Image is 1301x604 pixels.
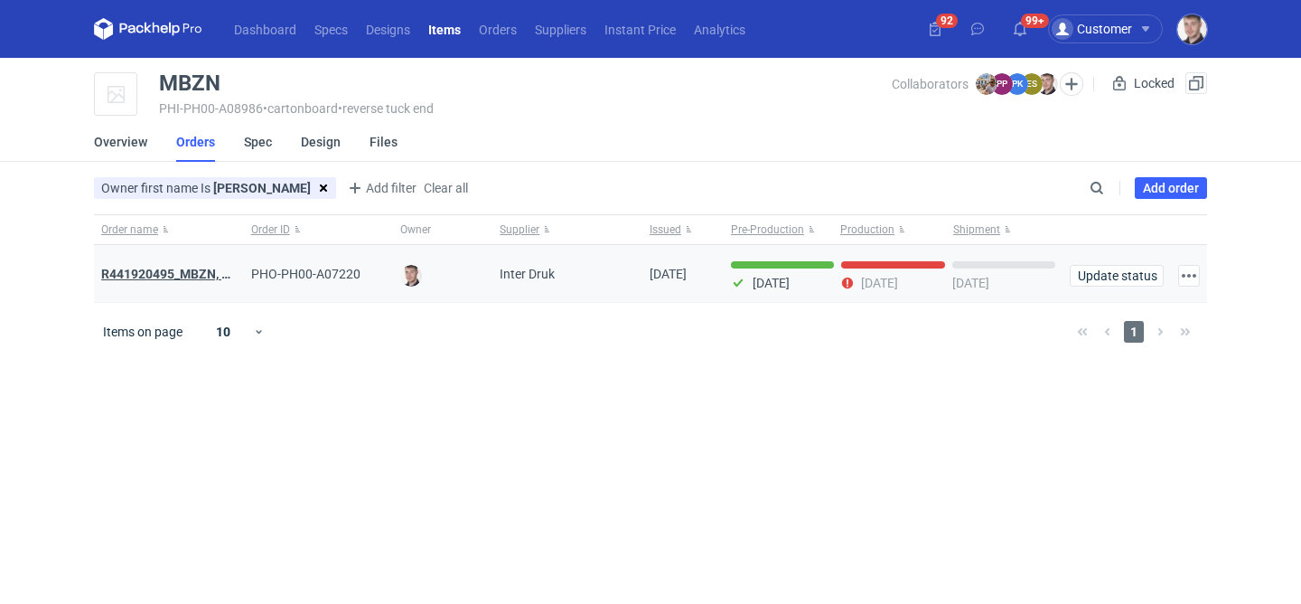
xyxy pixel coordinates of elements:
span: Clear all [424,182,468,194]
span: Owner [400,222,431,237]
span: Collaborators [892,77,969,91]
p: [DATE] [952,276,989,290]
span: Order name [101,222,158,237]
button: Production [837,215,950,244]
div: Locked [1109,72,1178,94]
span: • cartonboard [263,101,338,116]
a: R441920495_MBZN, CBUK, UNWP [101,267,295,281]
span: Issued [650,222,681,237]
a: Design [301,122,341,162]
button: Supplier [492,215,642,244]
button: 92 [921,14,950,43]
a: Dashboard [225,18,305,40]
img: Maciej Sikora [1177,14,1207,44]
span: Add filter [344,177,417,199]
svg: Packhelp Pro [94,18,202,40]
span: Pre-Production [731,222,804,237]
button: Add filter [343,177,417,199]
div: Customer [1052,18,1132,40]
figcaption: PK [1006,73,1028,95]
span: Shipment [953,222,1000,237]
img: Maciej Sikora [1036,73,1058,95]
a: Suppliers [526,18,595,40]
a: Analytics [685,18,754,40]
p: [DATE] [861,276,898,290]
div: 10 [194,319,253,344]
button: Update status [1070,265,1164,287]
button: Issued [642,215,724,244]
span: Inter Druk [500,265,555,283]
div: MBZN [159,72,220,94]
button: Shipment [950,215,1062,244]
figcaption: ES [1021,73,1043,95]
a: Spec [244,122,272,162]
div: PHI-PH00-A08986 [159,101,892,116]
p: [DATE] [753,276,790,290]
span: PHO-PH00-A07220 [251,267,360,281]
a: Designs [357,18,419,40]
span: Supplier [500,222,539,237]
span: Update status [1078,269,1156,282]
a: Add order [1135,177,1207,199]
a: Items [419,18,470,40]
input: Search [1086,177,1144,199]
a: Orders [470,18,526,40]
a: Orders [176,122,215,162]
a: Specs [305,18,357,40]
span: Production [840,222,894,237]
button: Owner first name Is [PERSON_NAME] [94,177,311,199]
button: Pre-Production [724,215,837,244]
a: Overview [94,122,147,162]
span: Items on page [103,323,183,341]
button: Edit collaborators [1060,72,1083,96]
button: 99+ [1006,14,1034,43]
button: Customer [1048,14,1177,43]
span: Order ID [251,222,290,237]
button: Clear all [423,177,469,199]
img: Michał Palasek [976,73,997,95]
strong: [PERSON_NAME] [213,181,311,195]
a: Files [370,122,398,162]
button: Actions [1178,265,1200,287]
figcaption: PP [991,73,1013,95]
span: 1 [1124,321,1144,343]
button: Order name [94,215,244,244]
div: Owner first name Is [94,177,311,199]
a: Instant Price [595,18,685,40]
button: Order ID [244,215,394,244]
img: Maciej Sikora [400,265,422,287]
div: Inter Druk [492,245,642,303]
span: • reverse tuck end [338,101,434,116]
button: Duplicate Item [1185,72,1207,94]
span: 15/09/2025 [650,267,687,281]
